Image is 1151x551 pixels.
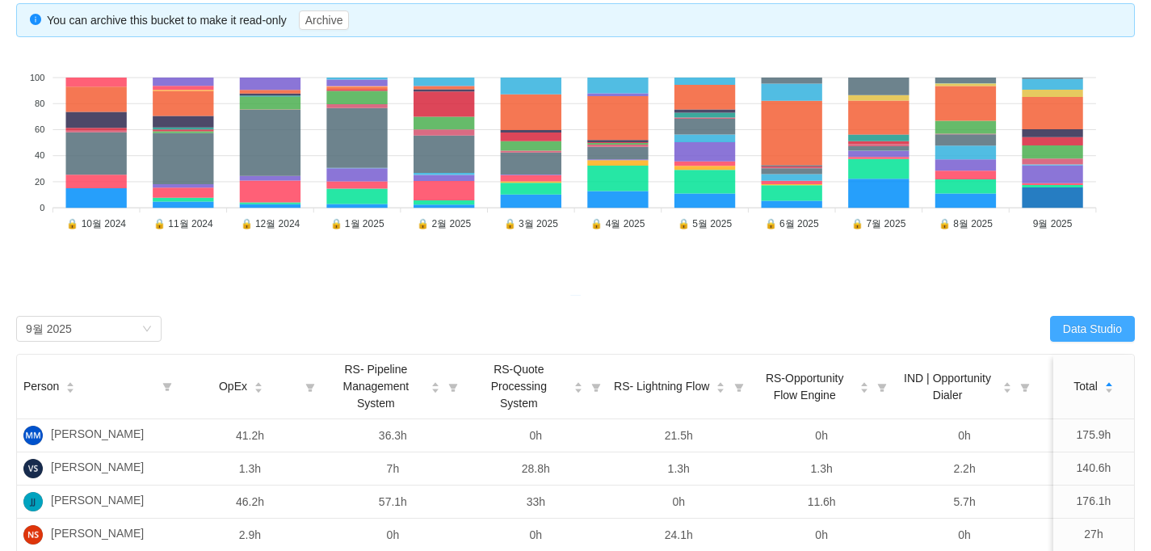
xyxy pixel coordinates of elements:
tspan: 40 [35,150,44,160]
tspan: 🔒 6월 2025 [765,217,819,229]
span: OpEx [219,378,247,395]
td: 21.5h [607,419,750,452]
td: 0h [607,486,750,519]
span: [PERSON_NAME] [51,525,144,545]
i: icon: caret-down [1002,386,1011,391]
div: Sort [859,380,869,391]
tspan: 🔒 11월 2024 [153,217,213,229]
td: 1.3h [607,452,750,486]
td: 57.1h [321,486,464,519]
td: 2.2h [893,452,1036,486]
tspan: 🔒 12월 2024 [241,217,300,229]
tspan: 🔒 4월 2025 [590,217,645,229]
i: icon: caret-up [573,381,582,385]
span: RS- Pipeline Management System [328,361,424,412]
div: Sort [431,380,440,391]
i: icon: caret-up [716,381,725,385]
tspan: 20 [35,177,44,187]
span: You can archive this bucket to make it read-only [47,14,349,27]
i: icon: caret-down [1104,386,1113,391]
i: icon: caret-down [859,386,868,391]
div: 9월 2025 [26,317,72,341]
i: icon: caret-up [1002,381,1011,385]
div: Sort [1104,380,1114,391]
span: Person [23,378,59,395]
div: Sort [65,380,75,391]
i: icon: filter [299,355,321,419]
i: icon: filter [156,355,179,419]
i: icon: filter [442,355,464,419]
span: [PERSON_NAME] [51,426,144,445]
i: icon: filter [871,355,893,419]
td: 0h [893,419,1036,452]
td: 175.9h [1053,419,1134,452]
tspan: 9월 2025 [1033,218,1073,229]
div: Sort [254,380,263,391]
td: 5.7h [893,486,1036,519]
tspan: 80 [35,99,44,108]
tspan: 🔒 1월 2025 [330,217,384,229]
td: 1.3h [179,452,321,486]
td: 0h [464,419,607,452]
tspan: 🔒 7월 2025 [851,217,905,229]
i: icon: filter [728,355,750,419]
span: RS-Quote Processing System [471,361,567,412]
tspan: 100 [30,73,44,82]
span: [PERSON_NAME] [51,492,144,511]
td: 140.6h [1053,452,1134,486]
tspan: 60 [35,124,44,134]
td: 11.6h [750,486,893,519]
td: 28.8h [464,452,607,486]
span: IND | Opportunity Dialer [900,370,996,404]
i: icon: info-circle [30,14,41,25]
i: icon: filter [585,355,607,419]
i: icon: caret-up [66,380,75,385]
i: icon: caret-up [1104,380,1113,385]
i: icon: caret-up [254,381,263,385]
img: JJ [23,492,43,511]
td: 7h [321,452,464,486]
tspan: 🔒 5월 2025 [678,217,732,229]
div: Sort [1002,380,1012,391]
img: MM [23,426,43,445]
i: icon: filter [1014,355,1036,419]
tspan: 🔒 10월 2024 [66,217,126,229]
span: Total [1073,378,1098,395]
td: 0h [750,419,893,452]
tspan: 🔒 3월 2025 [504,217,558,229]
i: icon: caret-down [716,386,725,391]
div: Sort [716,380,725,391]
span: RS-Opportunity Flow Engine [757,370,853,404]
td: 36.3h [321,419,464,452]
i: icon: caret-down [573,386,582,391]
button: Data Studio [1050,316,1135,342]
td: 176.1h [1053,486,1134,519]
span: [PERSON_NAME] [51,459,144,478]
tspan: 🔒 2월 2025 [417,217,471,229]
td: 41.2h [179,419,321,452]
div: Sort [573,380,583,391]
span: RS- Lightning Flow [614,378,709,395]
i: icon: caret-down [254,386,263,391]
td: 33h [464,486,607,519]
i: icon: caret-down [66,386,75,391]
button: Archive [299,11,350,30]
img: NS [23,525,43,545]
tspan: 🔒 8월 2025 [939,217,993,229]
i: icon: caret-down [431,386,439,391]
tspan: 0 [40,203,44,212]
i: icon: caret-up [859,381,868,385]
td: 46.2h [179,486,321,519]
td: 1.3h [750,452,893,486]
img: VS [23,459,43,478]
i: icon: caret-up [431,381,439,385]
